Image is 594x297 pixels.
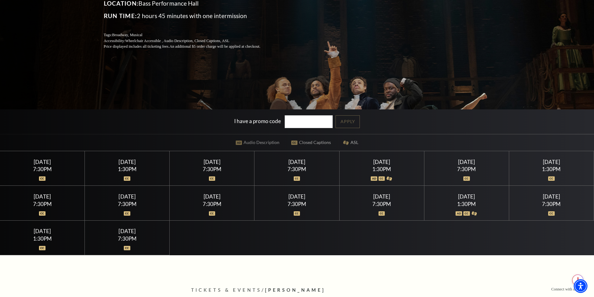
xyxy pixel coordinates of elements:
[92,236,162,241] div: 7:30PM
[7,193,77,200] div: [DATE]
[517,166,587,172] div: 1:30PM
[265,287,325,293] span: [PERSON_NAME]
[517,193,587,200] div: [DATE]
[7,228,77,234] div: [DATE]
[432,201,501,207] div: 1:30PM
[191,286,403,294] p: /
[92,193,162,200] div: [DATE]
[517,159,587,165] div: [DATE]
[7,166,77,172] div: 7:30PM
[177,159,247,165] div: [DATE]
[551,286,582,292] p: Connect with us on
[125,39,229,43] span: Wheelchair Accessible , Audio Description, Closed Captions, ASL
[432,193,501,200] div: [DATE]
[517,201,587,207] div: 7:30PM
[104,12,137,19] span: Run Time:
[177,201,247,207] div: 7:30PM
[574,279,587,293] div: Accessibility Menu
[104,32,275,38] p: Tags:
[169,44,260,49] span: An additional $5 order charge will be applied at checkout.
[7,159,77,165] div: [DATE]
[92,201,162,207] div: 7:30PM
[104,38,275,44] p: Accessibility:
[92,228,162,234] div: [DATE]
[262,166,332,172] div: 7:30PM
[347,193,417,200] div: [DATE]
[104,44,275,50] p: Price displayed includes all ticketing fees.
[7,236,77,241] div: 1:30PM
[177,166,247,172] div: 7:30PM
[92,166,162,172] div: 1:30PM
[347,166,417,172] div: 1:30PM
[112,33,142,37] span: Broadway, Musical
[104,11,275,21] p: 2 hours 45 minutes with one intermission
[347,201,417,207] div: 7:30PM
[262,193,332,200] div: [DATE]
[432,159,501,165] div: [DATE]
[234,117,281,124] label: I have a promo code
[262,159,332,165] div: [DATE]
[262,201,332,207] div: 7:30PM
[191,287,262,293] span: Tickets & Events
[92,159,162,165] div: [DATE]
[177,193,247,200] div: [DATE]
[347,159,417,165] div: [DATE]
[432,166,501,172] div: 7:30PM
[7,201,77,207] div: 7:30PM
